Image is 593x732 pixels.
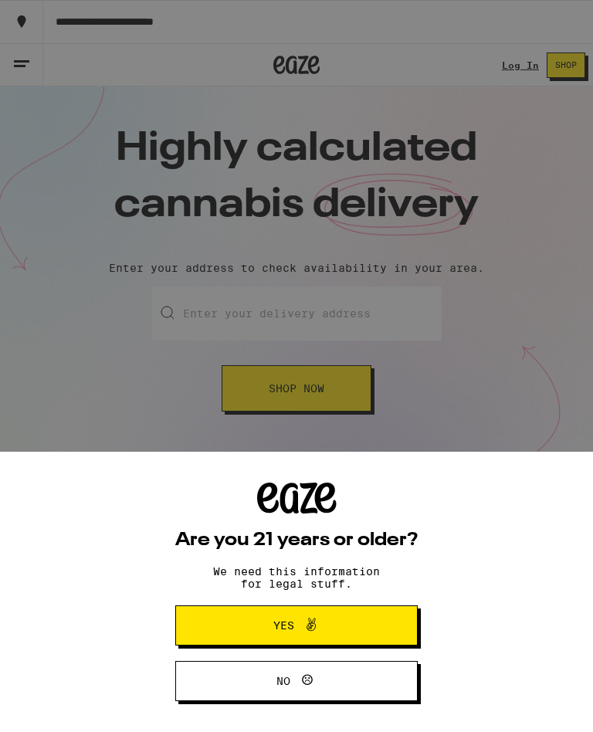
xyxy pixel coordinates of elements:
[276,676,290,686] span: No
[273,620,294,631] span: Yes
[175,531,418,550] h2: Are you 21 years or older?
[175,605,418,646] button: Yes
[200,565,393,590] p: We need this information for legal stuff.
[175,661,418,701] button: No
